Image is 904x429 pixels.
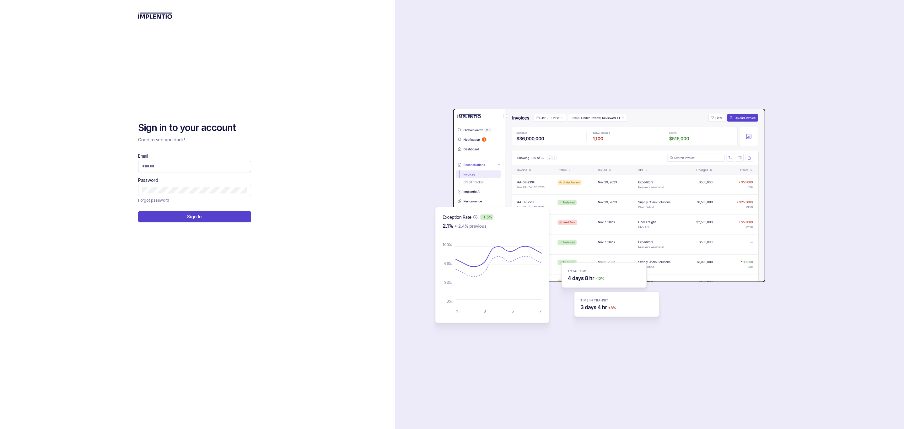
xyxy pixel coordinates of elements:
a: Link Forgot password [138,197,169,204]
p: Forgot password [138,197,169,204]
p: Good to see you back! [138,137,251,143]
h2: Sign in to your account [138,122,251,134]
button: Sign In [138,211,251,222]
p: Sign In [187,214,202,220]
img: signin-background.svg [413,89,768,340]
label: Email [138,153,148,159]
img: logo [138,13,172,19]
label: Password [138,177,158,183]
